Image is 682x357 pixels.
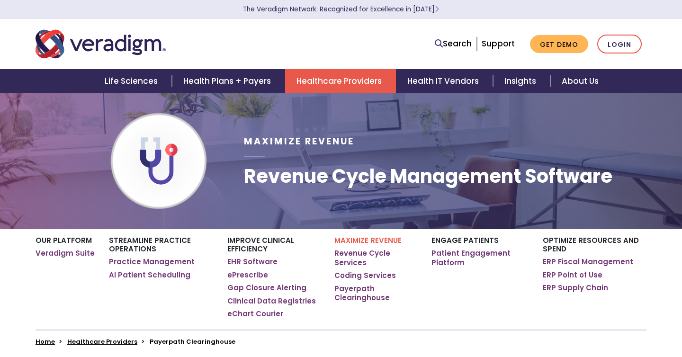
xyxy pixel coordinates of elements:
a: Get Demo [530,35,588,54]
a: ERP Supply Chain [543,283,608,293]
a: ERP Fiscal Management [543,257,633,267]
a: Search [435,37,472,50]
a: ePrescribe [227,270,268,280]
a: Payerpath Clearinghouse [334,284,417,303]
a: Life Sciences [93,69,172,93]
a: Gap Closure Alerting [227,283,306,293]
img: Veradigm logo [36,28,166,60]
a: Coding Services [334,271,396,280]
a: Practice Management [109,257,195,267]
a: Insights [493,69,550,93]
a: Support [482,38,515,49]
a: eChart Courier [227,309,283,319]
a: The Veradigm Network: Recognized for Excellence in [DATE]Learn More [243,5,439,14]
a: Home [36,337,55,346]
span: Learn More [435,5,439,14]
a: Healthcare Providers [285,69,396,93]
a: Health Plans + Payers [172,69,285,93]
a: Clinical Data Registries [227,296,316,306]
a: Login [597,35,642,54]
a: Veradigm Suite [36,249,95,258]
h1: Revenue Cycle Management Software [244,165,612,187]
a: ERP Point of Use [543,270,602,280]
span: Maximize Revenue [244,135,354,148]
a: Health IT Vendors [396,69,493,93]
a: Patient Engagement Platform [431,249,529,267]
a: Revenue Cycle Services [334,249,417,267]
a: EHR Software [227,257,278,267]
a: About Us [550,69,610,93]
a: AI Patient Scheduling [109,270,190,280]
a: Healthcare Providers [67,337,137,346]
